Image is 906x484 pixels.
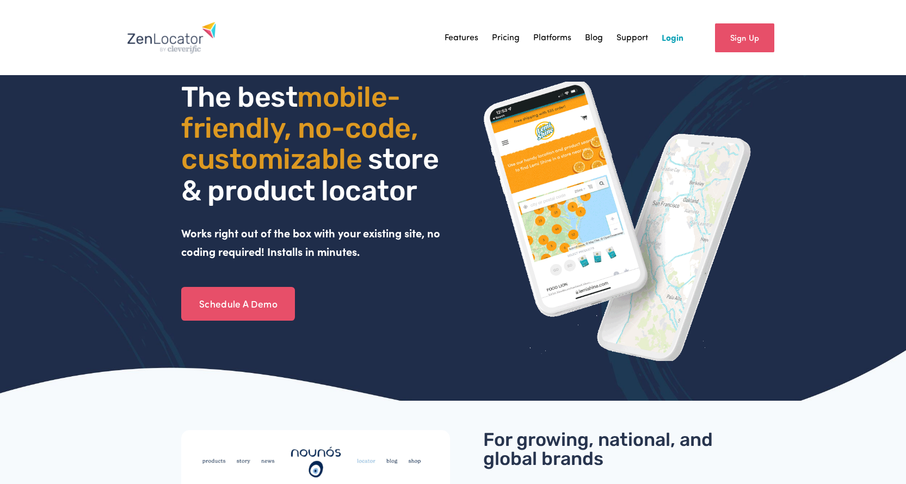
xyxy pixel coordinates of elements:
[715,23,774,52] a: Sign Up
[483,428,717,470] span: For growing, national, and global brands
[181,80,424,176] span: mobile- friendly, no-code, customizable
[492,29,520,46] a: Pricing
[181,142,445,207] span: store & product locator
[445,29,478,46] a: Features
[127,21,217,54] img: Zenlocator
[483,82,752,361] img: ZenLocator phone mockup gif
[662,29,683,46] a: Login
[181,225,443,259] strong: Works right out of the box with your existing site, no coding required! Installs in minutes.
[617,29,648,46] a: Support
[533,29,571,46] a: Platforms
[181,287,295,321] a: Schedule A Demo
[585,29,603,46] a: Blog
[181,80,297,114] span: The best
